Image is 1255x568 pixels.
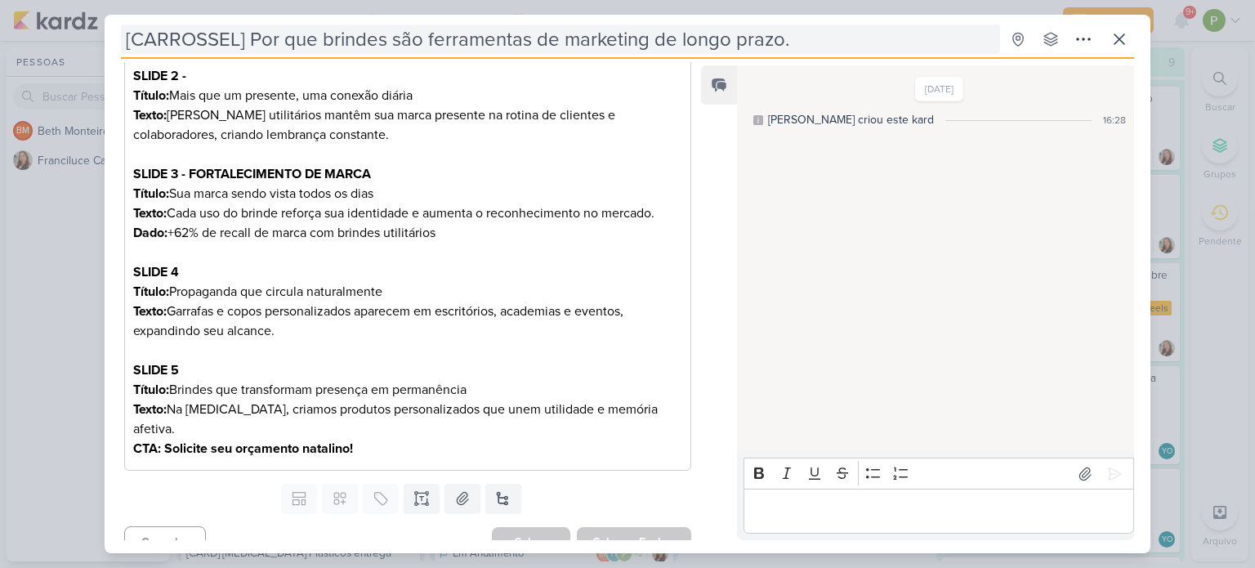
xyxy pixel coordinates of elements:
strong: Título: [133,284,169,300]
strong: SLIDE 5 [133,362,179,378]
div: Editor toolbar [744,458,1134,490]
strong: Texto: [133,401,167,418]
div: Editor editing area: main [744,489,1134,534]
strong: Título: [133,87,169,104]
strong: CTA: [133,441,161,457]
strong: SLIDE 2 - [133,68,186,84]
strong: Texto: [133,205,167,221]
button: Cancelar [124,526,206,558]
strong: Texto: [133,107,167,123]
strong: Solicite seu orçamento natalino! [164,441,353,457]
input: Kard Sem Título [121,25,1000,54]
strong: Título: [133,186,169,202]
strong: SLIDE 3 - FORTALECIMENTO DE MARCA [133,166,371,182]
div: 16:28 [1103,113,1126,127]
p: Mais que um presente, uma conexão diária [PERSON_NAME] utilitários mantêm sua marca presente na r... [133,66,682,145]
p: Sua marca sendo vista todos os dias Cada uso do brinde reforça sua identidade e aumenta o reconhe... [133,164,682,243]
strong: Título: [133,382,169,398]
strong: Texto: [133,303,167,320]
strong: SLIDE 4 [133,264,179,280]
strong: Dado: [133,225,167,241]
div: [PERSON_NAME] criou este kard [768,111,934,128]
p: Propaganda que circula naturalmente Garrafas e copos personalizados aparecem em escritórios, acad... [133,262,682,341]
p: Brindes que transformam presença em permanência Na [MEDICAL_DATA], criamos produtos personalizado... [133,360,682,458]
